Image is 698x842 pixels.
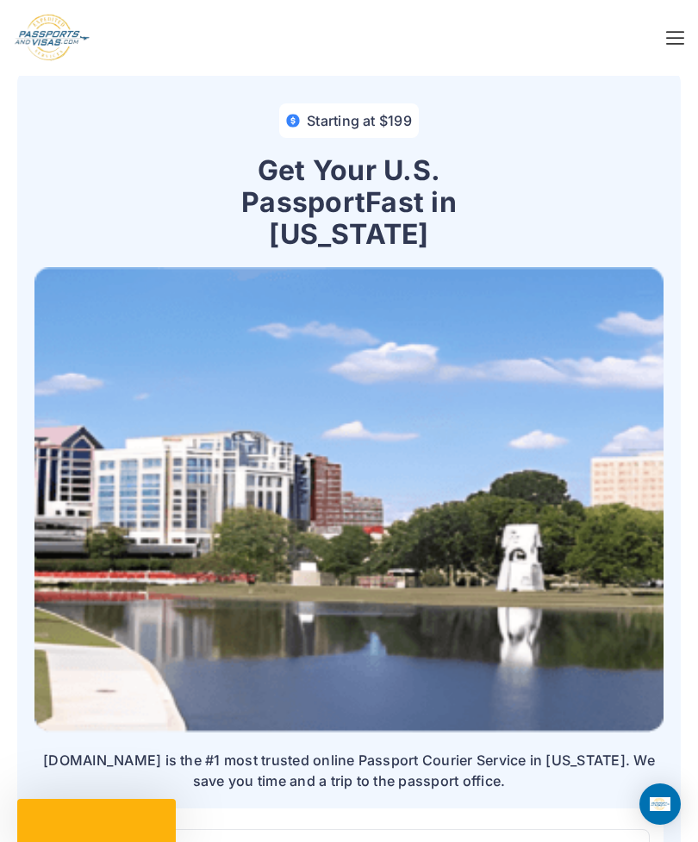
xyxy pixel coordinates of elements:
[34,155,664,250] h1: Get Your U.S. Passport Fast in [US_STATE]
[307,110,412,131] h4: Starting at $199
[34,267,664,733] img: Get Your U.S. Passport Fast in Massachusetts
[639,783,681,825] div: Open Intercom Messenger
[34,750,664,791] p: [DOMAIN_NAME] is the #1 most trusted online Passport Courier Service in [US_STATE]. We save you t...
[14,14,90,62] img: Logo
